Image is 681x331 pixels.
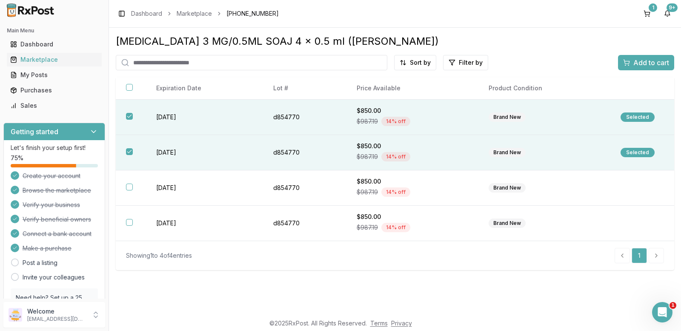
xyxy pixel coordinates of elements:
span: $987.19 [357,223,378,232]
span: Sort by [410,58,431,67]
th: Expiration Date [146,77,263,100]
p: [EMAIL_ADDRESS][DOMAIN_NAME] [27,316,86,322]
span: $987.19 [357,117,378,126]
th: Price Available [346,77,478,100]
span: Filter by [459,58,483,67]
button: Marketplace [3,53,105,66]
div: 14 % off [381,187,410,197]
p: Let's finish your setup first! [11,144,98,152]
a: Post a listing [23,259,57,267]
button: Sort by [394,55,436,70]
td: d854770 [263,135,346,170]
a: Privacy [391,319,412,327]
span: 75 % [11,154,23,162]
td: [DATE] [146,170,263,206]
span: Browse the marketplace [23,186,91,195]
a: Terms [370,319,388,327]
div: [MEDICAL_DATA] 3 MG/0.5ML SOAJ 4 x 0.5 ml ([PERSON_NAME]) [116,35,674,48]
div: Showing 1 to 4 of 4 entries [126,251,192,260]
p: Need help? Set up a 25 minute call with our team to set up. [16,294,93,319]
a: My Posts [7,67,102,83]
span: Connect a bank account [23,230,92,238]
h2: Main Menu [7,27,102,34]
span: $987.19 [357,153,378,161]
td: d854770 [263,100,346,135]
div: Purchases [10,86,98,95]
div: Brand New [489,112,526,122]
span: Make a purchase [23,244,72,253]
div: 1 [649,3,657,12]
a: Dashboard [131,9,162,18]
div: Marketplace [10,55,98,64]
nav: breadcrumb [131,9,279,18]
div: Dashboard [10,40,98,49]
th: Lot # [263,77,346,100]
div: Brand New [489,219,526,228]
img: RxPost Logo [3,3,58,17]
button: Purchases [3,83,105,97]
div: 14 % off [381,117,410,126]
span: Create your account [23,172,80,180]
div: Selected [621,148,655,157]
a: Marketplace [7,52,102,67]
p: Welcome [27,307,86,316]
button: My Posts [3,68,105,82]
div: 9+ [667,3,678,12]
div: 14 % off [381,223,410,232]
span: Add to cart [633,58,669,68]
span: $987.19 [357,188,378,196]
a: Sales [7,98,102,113]
a: Purchases [7,83,102,98]
div: Brand New [489,148,526,157]
span: Verify your business [23,201,80,209]
div: Sales [10,101,98,110]
button: 1 [640,7,654,20]
td: [DATE] [146,135,263,170]
div: $850.00 [357,177,468,186]
td: d854770 [263,206,346,241]
iframe: Intercom live chat [652,302,672,322]
span: Verify beneficial owners [23,215,91,224]
div: $850.00 [357,142,468,150]
button: Add to cart [618,55,674,70]
button: Sales [3,99,105,112]
span: [PHONE_NUMBER] [226,9,279,18]
a: Marketplace [177,9,212,18]
nav: pagination [615,248,664,263]
button: Filter by [443,55,488,70]
button: 9+ [661,7,674,20]
div: Brand New [489,183,526,193]
div: $850.00 [357,213,468,221]
button: Dashboard [3,37,105,51]
a: 1 [632,248,647,263]
td: [DATE] [146,100,263,135]
a: Dashboard [7,37,102,52]
div: $850.00 [357,106,468,115]
th: Product Condition [478,77,610,100]
div: 14 % off [381,152,410,161]
span: 1 [670,302,676,309]
td: d854770 [263,170,346,206]
div: My Posts [10,71,98,79]
img: User avatar [9,308,22,322]
a: Invite your colleagues [23,273,85,282]
div: Selected [621,112,655,122]
td: [DATE] [146,206,263,241]
h3: Getting started [11,127,58,137]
